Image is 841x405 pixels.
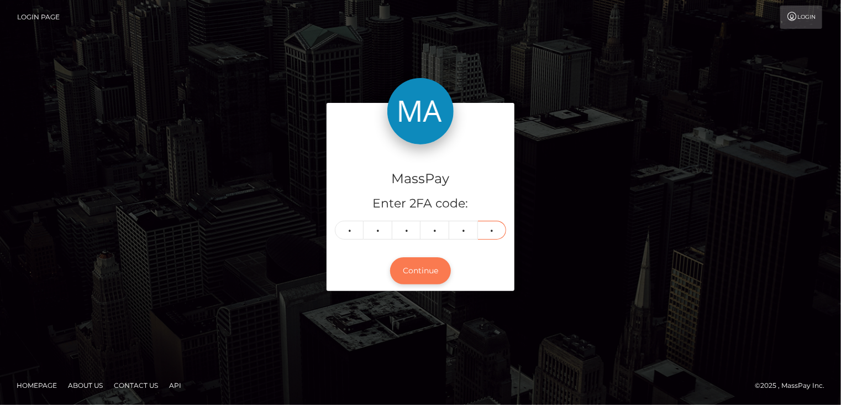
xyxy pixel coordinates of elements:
a: Homepage [12,377,61,394]
a: About Us [64,377,107,394]
button: Continue [390,257,451,284]
a: API [165,377,186,394]
div: © 2025 , MassPay Inc. [755,380,833,392]
h5: Enter 2FA code: [335,195,506,212]
a: Login Page [17,6,60,29]
a: Login [780,6,822,29]
img: MassPay [387,78,454,144]
h4: MassPay [335,169,506,189]
a: Contact Us [109,377,162,394]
